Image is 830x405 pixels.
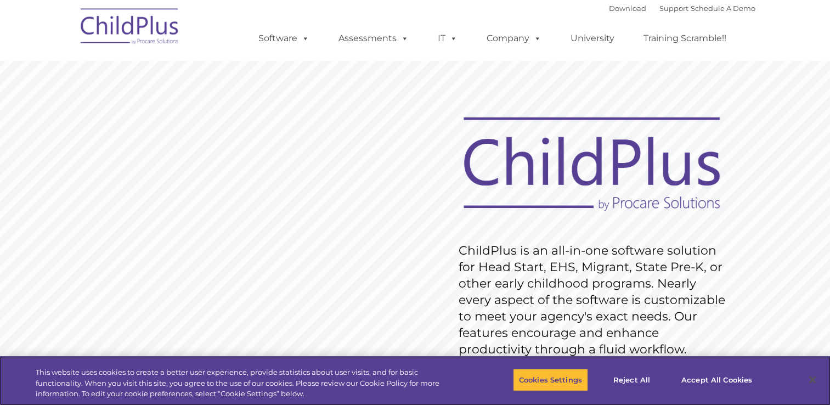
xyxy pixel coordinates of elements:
[459,243,731,358] rs-layer: ChildPlus is an all-in-one software solution for Head Start, EHS, Migrant, State Pre-K, or other ...
[691,4,755,13] a: Schedule A Demo
[800,368,825,392] button: Close
[247,27,320,49] a: Software
[328,27,420,49] a: Assessments
[633,27,737,49] a: Training Scramble!!
[513,368,588,391] button: Cookies Settings
[659,4,688,13] a: Support
[36,367,456,400] div: This website uses cookies to create a better user experience, provide statistics about user visit...
[597,368,666,391] button: Reject All
[675,368,758,391] button: Accept All Cookies
[427,27,468,49] a: IT
[609,4,755,13] font: |
[609,4,646,13] a: Download
[75,1,185,55] img: ChildPlus by Procare Solutions
[560,27,625,49] a: University
[476,27,552,49] a: Company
